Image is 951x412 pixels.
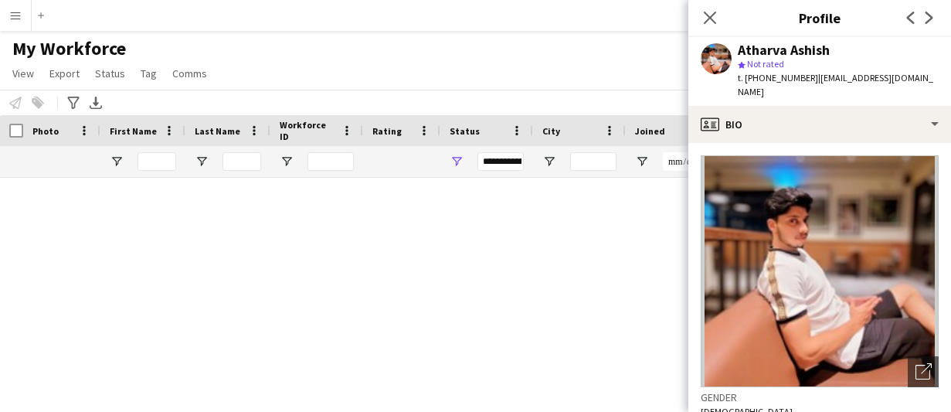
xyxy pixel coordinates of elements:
[89,63,131,83] a: Status
[280,119,335,142] span: Workforce ID
[450,155,464,169] button: Open Filter Menu
[663,152,709,171] input: Joined Filter Input
[12,37,126,60] span: My Workforce
[64,94,83,112] app-action-btn: Advanced filters
[12,66,34,80] span: View
[195,155,209,169] button: Open Filter Menu
[908,356,939,387] div: Open photos pop-in
[738,43,830,57] div: Atharva Ashish
[450,125,480,137] span: Status
[688,106,951,143] div: Bio
[95,66,125,80] span: Status
[701,155,939,387] img: Crew avatar or photo
[6,63,40,83] a: View
[110,155,124,169] button: Open Filter Menu
[701,390,939,404] h3: Gender
[43,63,86,83] a: Export
[372,125,402,137] span: Rating
[747,58,784,70] span: Not rated
[134,63,163,83] a: Tag
[166,63,213,83] a: Comms
[49,66,80,80] span: Export
[138,152,176,171] input: First Name Filter Input
[635,155,649,169] button: Open Filter Menu
[172,66,207,80] span: Comms
[635,125,665,137] span: Joined
[688,8,951,28] h3: Profile
[738,72,818,83] span: t. [PHONE_NUMBER]
[110,125,157,137] span: First Name
[738,72,933,97] span: | [EMAIL_ADDRESS][DOMAIN_NAME]
[195,125,240,137] span: Last Name
[87,94,105,112] app-action-btn: Export XLSX
[32,125,59,137] span: Photo
[570,152,616,171] input: City Filter Input
[280,155,294,169] button: Open Filter Menu
[307,152,354,171] input: Workforce ID Filter Input
[542,155,556,169] button: Open Filter Menu
[141,66,157,80] span: Tag
[222,152,261,171] input: Last Name Filter Input
[542,125,560,137] span: City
